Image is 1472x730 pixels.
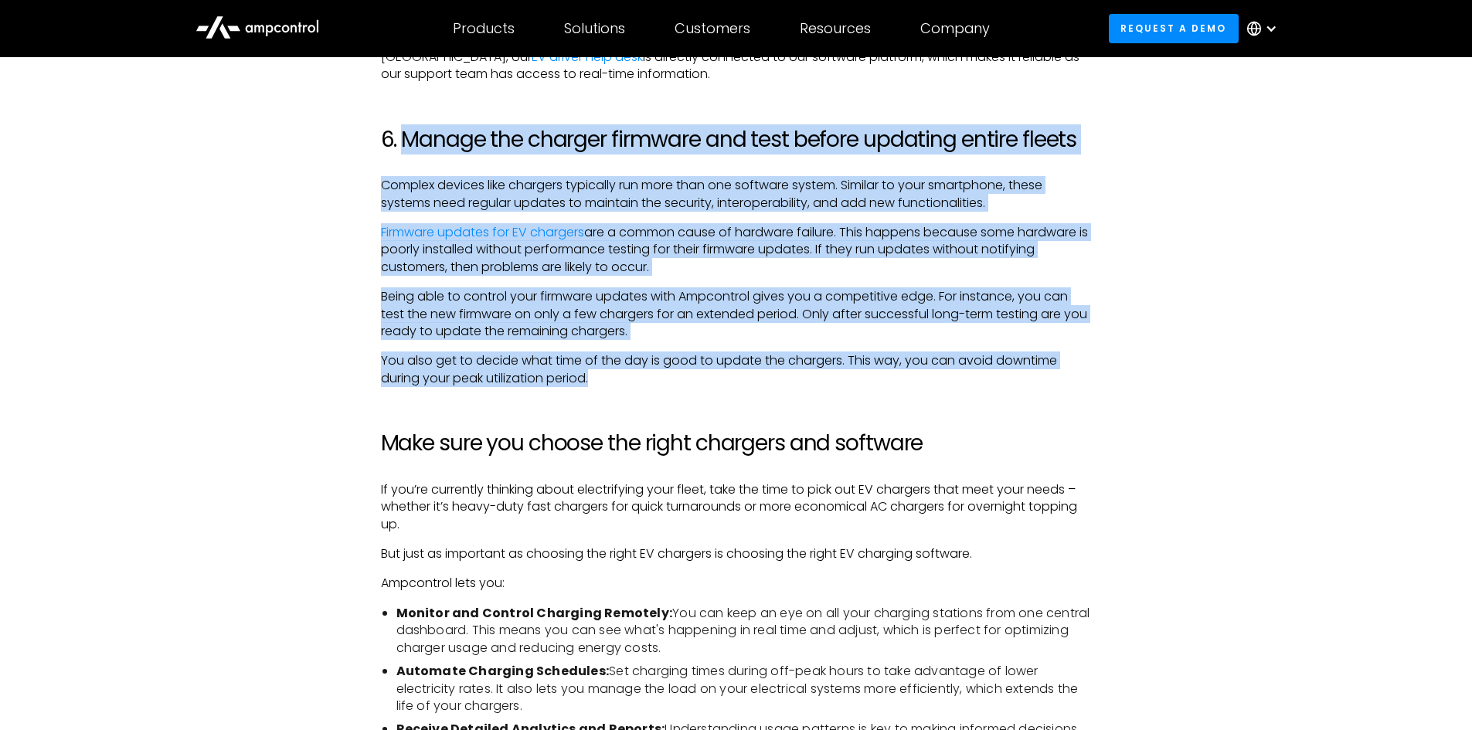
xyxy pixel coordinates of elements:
[564,20,625,37] div: Solutions
[675,20,750,37] div: Customers
[381,31,1092,83] p: Operating a help desk contributes to a best-in-class hardware uptime, as well as an exceptional u...
[396,663,1092,715] li: Set charging times during off-peak hours to take advantage of lower electricity rates. It also le...
[381,223,584,241] a: Firmware updates for EV chargers
[381,288,1092,340] p: Being able to control your firmware updates with Ampcontrol gives you a competitive edge. For ins...
[381,545,1092,562] p: But just as important as choosing the right EV chargers is choosing the right EV charging software.
[396,605,1092,657] li: You can keep an eye on all your charging stations from one central dashboard. This means you can ...
[381,127,1092,153] h2: 6. Manage the charger firmware and test before updating entire fleets
[453,20,515,37] div: Products
[1109,14,1239,42] a: Request a demo
[396,662,610,680] strong: Automate Charging Schedules:
[381,177,1092,212] p: Complex devices like chargers typically run more than one software system. Similar to your smartp...
[381,224,1092,276] p: ‍ are a common cause of hardware failure. This happens because some hardware is poorly installed ...
[381,481,1092,533] p: If you’re currently thinking about electrifying your fleet, take the time to pick out EV chargers...
[800,20,871,37] div: Resources
[920,20,990,37] div: Company
[381,430,1092,457] h2: Make sure you choose the right chargers and software
[396,604,673,622] strong: Monitor and Control Charging Remotely:
[381,352,1092,387] p: You also get to decide what time of the day is good to update the chargers. This way, you can avo...
[381,575,1092,592] p: Ampcontrol lets you:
